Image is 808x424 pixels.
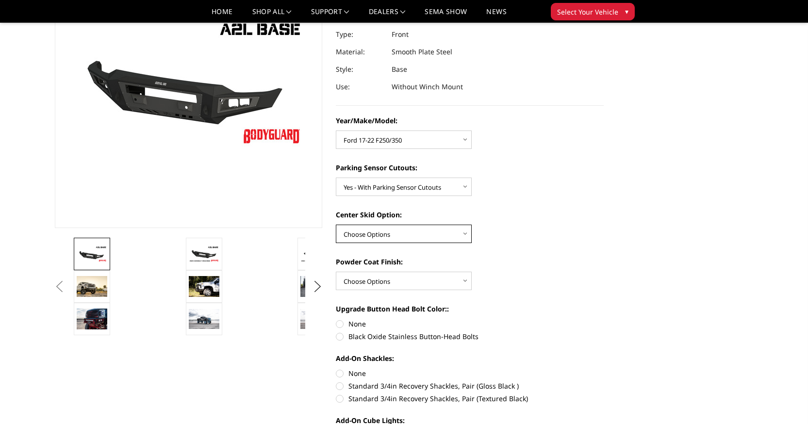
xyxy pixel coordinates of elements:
img: A2L Series - Base Front Bumper (Non Winch) [189,309,219,329]
span: ▾ [625,6,628,16]
label: None [336,368,604,378]
a: Dealers [369,8,406,22]
label: Upgrade Button Head Bolt Color:: [336,304,604,314]
label: Add-On Shackles: [336,353,604,363]
img: A2L Series - Base Front Bumper (Non Winch) [300,245,331,262]
img: A2L Series - Base Front Bumper (Non Winch) [300,309,331,329]
dd: Without Winch Mount [392,78,463,96]
dd: Smooth Plate Steel [392,43,452,61]
dd: Front [392,26,409,43]
dd: Base [392,61,407,78]
label: Standard 3/4in Recovery Shackles, Pair (Gloss Black ) [336,381,604,391]
label: Black Oxide Stainless Button-Head Bolts [336,331,604,342]
a: SEMA Show [425,8,467,22]
button: Select Your Vehicle [551,3,635,20]
dt: Use: [336,78,384,96]
dt: Material: [336,43,384,61]
img: A2L Series - Base Front Bumper (Non Winch) [77,309,107,329]
img: A2L Series - Base Front Bumper (Non Winch) [77,245,107,262]
label: Standard 3/4in Recovery Shackles, Pair (Textured Black) [336,393,604,404]
span: Select Your Vehicle [557,7,618,17]
img: 2019 GMC 1500 [77,276,107,297]
a: Support [311,8,349,22]
a: News [486,8,506,22]
img: A2L Series - Base Front Bumper (Non Winch) [189,245,219,262]
label: Year/Make/Model: [336,115,604,126]
a: Home [212,8,232,22]
label: Center Skid Option: [336,210,604,220]
button: Next [310,279,325,294]
label: Powder Coat Finish: [336,257,604,267]
dt: Type: [336,26,384,43]
img: 2020 RAM HD - Available in single light bar configuration only [300,276,331,296]
a: shop all [252,8,292,22]
label: Parking Sensor Cutouts: [336,163,604,173]
button: Previous [52,279,67,294]
dt: Style: [336,61,384,78]
label: None [336,319,604,329]
img: 2020 Chevrolet HD - Compatible with block heater connection [189,276,219,296]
